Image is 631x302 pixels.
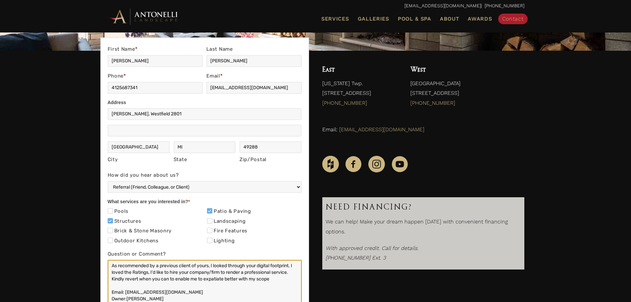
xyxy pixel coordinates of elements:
h4: West [410,64,524,75]
p: We can help! Make your dream happen [DATE] with convenient financing options. [326,217,521,240]
img: Antonelli Horizontal Logo [107,7,180,26]
input: Lighting [207,238,212,243]
span: Contact [502,16,524,22]
input: Fire Features [207,228,212,233]
label: Fire Features [207,228,247,234]
div: State [174,155,236,164]
span: Galleries [358,16,389,22]
a: [PHONE_NUMBER] [322,100,367,106]
a: Services [319,15,352,23]
p: [US_STATE] Twp. [STREET_ADDRESS] [322,79,397,111]
img: Houzz [322,156,339,172]
label: Outdoor Kitchens [108,238,159,244]
input: Landscaping [207,218,212,223]
a: Galleries [355,15,392,23]
label: Email [206,72,301,82]
input: Outdoor Kitchens [108,238,113,243]
input: Patio & Paving [207,208,212,213]
div: Address [108,98,302,108]
a: Pool & Spa [395,15,434,23]
a: [EMAIL_ADDRESS][DOMAIN_NAME] [404,3,481,8]
label: Last Name [206,45,301,55]
a: Awards [465,15,495,23]
a: [EMAIL_ADDRESS][DOMAIN_NAME] [339,126,424,133]
label: How did you hear about us? [108,171,302,181]
p: [GEOGRAPHIC_DATA] [STREET_ADDRESS] [410,79,524,111]
span: Email: [322,126,338,133]
div: What services are you interested in? [108,198,302,207]
label: Patio & Paving [207,208,251,215]
span: About [440,16,459,22]
span: Services [321,16,349,22]
input: Michigan [174,141,236,153]
label: First Name [108,45,203,55]
label: Question or Comment? [108,250,302,260]
label: Lighting [207,238,235,244]
label: Phone [108,72,203,82]
label: Structures [108,218,141,225]
div: Zip/Postal [239,155,302,164]
a: [PHONE_NUMBER] [410,100,455,106]
a: Contact [498,14,528,24]
p: | [PHONE_NUMBER] [107,2,524,10]
span: Awards [468,16,492,22]
label: Landscaping [207,218,246,225]
div: City [108,155,170,164]
a: About [437,15,462,23]
label: Brick & Stone Masonry [108,228,172,234]
label: Pools [108,208,129,215]
em: [PHONE_NUMBER] Ext. 3 [326,255,386,261]
h3: Need Financing? [326,201,521,213]
span: Pool & Spa [398,16,431,22]
i: With approved credit. Call for details. [326,245,419,251]
input: Brick & Stone Masonry [108,228,113,233]
input: Structures [108,218,113,223]
h4: East [322,64,397,75]
input: Pools [108,208,113,213]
